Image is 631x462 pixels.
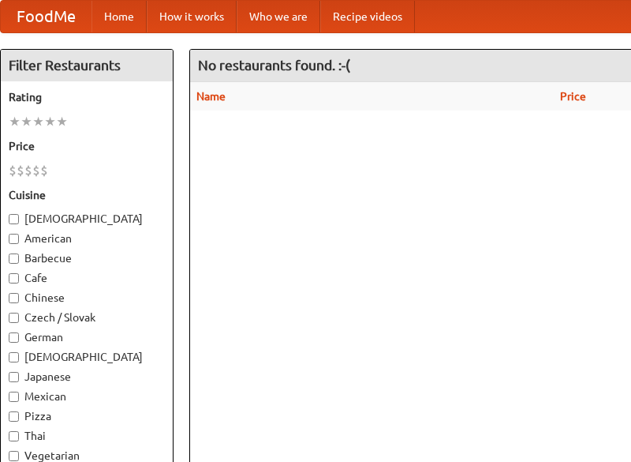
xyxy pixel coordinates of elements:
label: Thai [9,428,165,444]
h5: Rating [9,89,165,105]
li: $ [40,162,48,179]
a: How it works [147,1,237,32]
li: $ [17,162,24,179]
input: Czech / Slovak [9,313,19,323]
label: Czech / Slovak [9,310,165,325]
label: American [9,231,165,246]
input: [DEMOGRAPHIC_DATA] [9,214,19,224]
input: Chinese [9,293,19,303]
li: $ [24,162,32,179]
input: Cafe [9,273,19,284]
h5: Price [9,138,165,154]
label: Chinese [9,290,165,306]
label: [DEMOGRAPHIC_DATA] [9,211,165,227]
label: [DEMOGRAPHIC_DATA] [9,349,165,365]
label: Cafe [9,270,165,286]
li: ★ [56,113,68,130]
a: Who we are [237,1,320,32]
h4: Filter Restaurants [1,50,173,81]
li: ★ [21,113,32,130]
input: Japanese [9,372,19,382]
a: Name [196,90,226,103]
input: Thai [9,431,19,441]
li: ★ [32,113,44,130]
input: Pizza [9,411,19,422]
input: [DEMOGRAPHIC_DATA] [9,352,19,362]
a: Recipe videos [320,1,415,32]
ng-pluralize: No restaurants found. :-( [198,58,350,73]
a: FoodMe [1,1,91,32]
label: Barbecue [9,250,165,266]
h5: Cuisine [9,187,165,203]
input: American [9,234,19,244]
li: $ [9,162,17,179]
input: Vegetarian [9,451,19,461]
li: ★ [9,113,21,130]
input: Mexican [9,392,19,402]
li: $ [32,162,40,179]
a: Home [91,1,147,32]
label: Mexican [9,389,165,404]
input: German [9,332,19,343]
input: Barbecue [9,254,19,264]
label: German [9,329,165,345]
label: Pizza [9,408,165,424]
label: Japanese [9,369,165,385]
li: ★ [44,113,56,130]
a: Price [560,90,586,103]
